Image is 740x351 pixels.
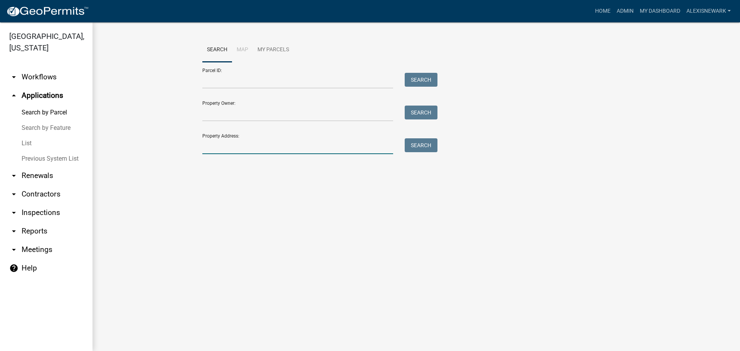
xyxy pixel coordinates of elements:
[683,4,734,18] a: alexisnewark
[614,4,637,18] a: Admin
[9,190,18,199] i: arrow_drop_down
[592,4,614,18] a: Home
[9,245,18,254] i: arrow_drop_down
[9,171,18,180] i: arrow_drop_down
[9,91,18,100] i: arrow_drop_up
[405,73,437,87] button: Search
[405,138,437,152] button: Search
[9,72,18,82] i: arrow_drop_down
[9,208,18,217] i: arrow_drop_down
[637,4,683,18] a: My Dashboard
[9,227,18,236] i: arrow_drop_down
[253,38,294,62] a: My Parcels
[9,264,18,273] i: help
[202,38,232,62] a: Search
[405,106,437,119] button: Search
